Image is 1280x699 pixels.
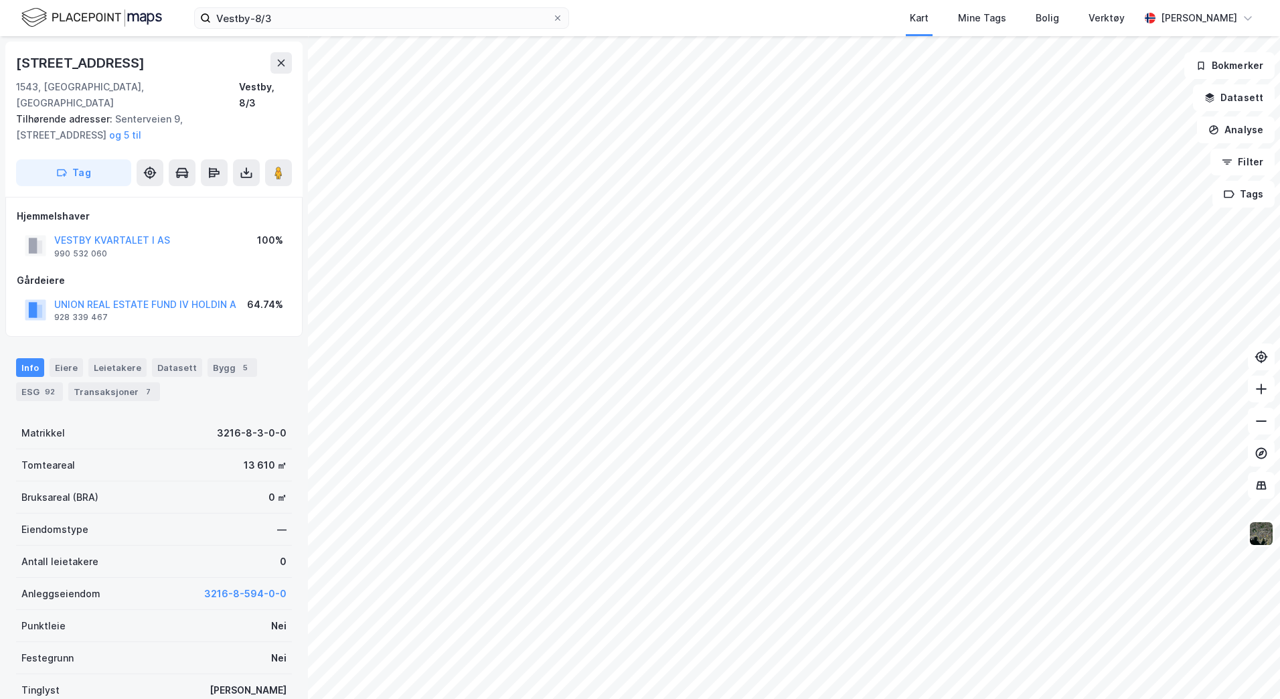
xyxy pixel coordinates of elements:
[16,382,63,401] div: ESG
[21,522,88,538] div: Eiendomstype
[17,208,291,224] div: Hjemmelshaver
[16,113,115,125] span: Tilhørende adresser:
[21,554,98,570] div: Antall leietakere
[16,159,131,186] button: Tag
[54,248,107,259] div: 990 532 060
[141,385,155,398] div: 7
[271,618,287,634] div: Nei
[21,586,100,602] div: Anleggseiendom
[280,554,287,570] div: 0
[277,522,287,538] div: —
[958,10,1006,26] div: Mine Tags
[16,52,147,74] div: [STREET_ADDRESS]
[21,425,65,441] div: Matrikkel
[238,361,252,374] div: 5
[204,586,287,602] button: 3216-8-594-0-0
[257,232,283,248] div: 100%
[1212,181,1275,208] button: Tags
[210,682,287,698] div: [PERSON_NAME]
[152,358,202,377] div: Datasett
[1197,116,1275,143] button: Analyse
[239,79,292,111] div: Vestby, 8/3
[54,312,108,323] div: 928 339 467
[17,273,291,289] div: Gårdeiere
[271,650,287,666] div: Nei
[42,385,58,398] div: 92
[88,358,147,377] div: Leietakere
[21,457,75,473] div: Tomteareal
[1193,84,1275,111] button: Datasett
[21,489,98,506] div: Bruksareal (BRA)
[244,457,287,473] div: 13 610 ㎡
[21,682,60,698] div: Tinglyst
[217,425,287,441] div: 3216-8-3-0-0
[16,79,239,111] div: 1543, [GEOGRAPHIC_DATA], [GEOGRAPHIC_DATA]
[1213,635,1280,699] iframe: Chat Widget
[1249,521,1274,546] img: 9k=
[208,358,257,377] div: Bygg
[268,489,287,506] div: 0 ㎡
[68,382,160,401] div: Transaksjoner
[1161,10,1237,26] div: [PERSON_NAME]
[1184,52,1275,79] button: Bokmerker
[21,650,74,666] div: Festegrunn
[16,111,281,143] div: Senterveien 9, [STREET_ADDRESS]
[1210,149,1275,175] button: Filter
[21,6,162,29] img: logo.f888ab2527a4732fd821a326f86c7f29.svg
[1036,10,1059,26] div: Bolig
[1213,635,1280,699] div: Kontrollprogram for chat
[211,8,552,28] input: Søk på adresse, matrikkel, gårdeiere, leietakere eller personer
[910,10,929,26] div: Kart
[50,358,83,377] div: Eiere
[16,358,44,377] div: Info
[21,618,66,634] div: Punktleie
[247,297,283,313] div: 64.74%
[1089,10,1125,26] div: Verktøy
